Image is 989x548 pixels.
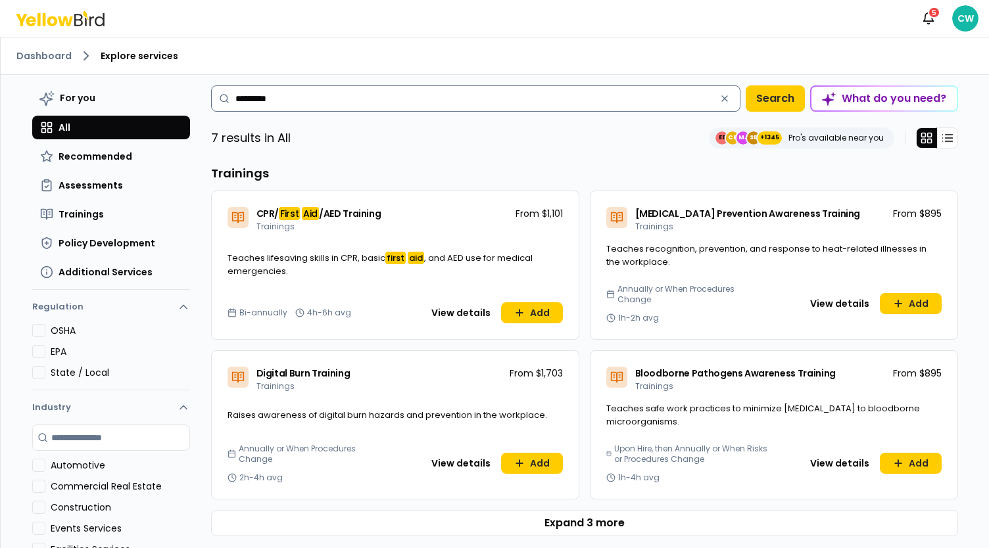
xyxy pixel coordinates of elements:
[239,444,389,465] span: Annually or When Procedures Change
[635,221,673,232] span: Trainings
[510,367,563,380] p: From $1,703
[788,133,884,143] p: Pro's available near you
[302,207,319,220] mark: Aid
[32,324,190,390] div: Regulation
[760,131,779,145] span: +1345
[256,207,279,220] span: CPR/
[614,444,768,465] span: Upon Hire, then Annually or When Risks or Procedures Change
[228,409,547,421] span: Raises awareness of digital burn hazards and prevention in the workplace.
[635,380,673,392] span: Trainings
[59,150,132,163] span: Recommended
[606,242,927,268] span: Teaches recognition, prevention, and response to heat-related illnesses in the workplace.
[32,202,190,226] button: Trainings
[802,293,877,314] button: View details
[802,453,877,474] button: View details
[16,49,72,62] a: Dashboard
[211,129,291,147] p: 7 results in All
[211,164,958,183] h3: Trainings
[59,265,153,279] span: Additional Services
[32,173,190,197] button: Assessments
[928,7,940,18] div: 5
[51,459,190,472] label: Automotive
[239,472,283,483] span: 2h-4h avg
[32,145,190,168] button: Recommended
[319,207,381,220] span: /AED Training
[51,480,190,493] label: Commercial Real Estate
[385,252,406,264] mark: first
[618,472,660,483] span: 1h-4h avg
[51,366,190,379] label: State / Local
[408,252,424,264] mark: aid
[279,207,300,220] mark: First
[726,131,739,145] span: CE
[228,252,533,277] span: , and AED use for medical emergencies.
[423,302,498,323] button: View details
[746,85,805,112] button: Search
[747,131,760,145] span: SE
[228,252,385,264] span: Teaches lifesaving skills in CPR, basic
[617,284,768,305] span: Annually or When Procedures Change
[893,207,942,220] p: From $895
[618,313,659,323] span: 1h-2h avg
[256,221,295,232] span: Trainings
[51,324,190,337] label: OSHA
[635,367,836,380] span: Bloodborne Pathogens Awareness Training
[423,453,498,474] button: View details
[51,522,190,535] label: Events Services
[59,237,155,250] span: Policy Development
[915,5,942,32] button: 5
[810,85,958,112] button: What do you need?
[211,510,958,536] button: Expand 3 more
[256,380,295,392] span: Trainings
[606,402,920,428] span: Teaches safe work practices to minimize [MEDICAL_DATA] to bloodborne microorganisms.
[952,5,978,32] span: CW
[811,87,957,110] div: What do you need?
[59,179,123,192] span: Assessments
[635,207,861,220] span: [MEDICAL_DATA] Prevention Awareness Training
[32,85,190,110] button: For you
[501,453,563,474] button: Add
[59,208,104,221] span: Trainings
[32,295,190,324] button: Regulation
[32,116,190,139] button: All
[51,345,190,358] label: EPA
[880,453,942,474] button: Add
[256,367,350,380] span: Digital Burn Training
[239,308,287,318] span: Bi-annually
[516,207,563,220] p: From $1,101
[893,367,942,380] p: From $895
[307,308,351,318] span: 4h-6h avg
[880,293,942,314] button: Add
[32,231,190,255] button: Policy Development
[16,48,973,64] nav: breadcrumb
[32,390,190,424] button: Industry
[60,91,95,104] span: For you
[715,131,729,145] span: EE
[32,260,190,284] button: Additional Services
[101,49,178,62] span: Explore services
[59,121,70,134] span: All
[736,131,750,145] span: MJ
[501,302,563,323] button: Add
[51,501,190,514] label: Construction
